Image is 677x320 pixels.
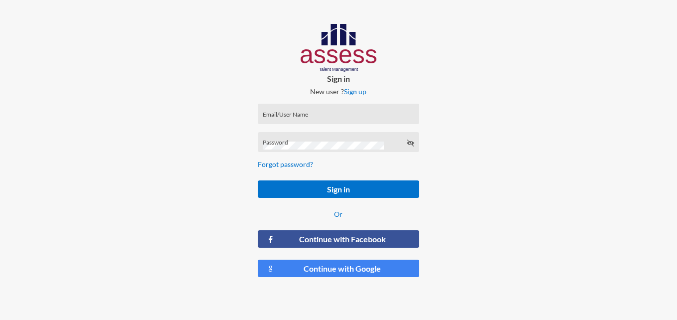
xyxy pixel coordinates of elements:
[250,74,428,83] p: Sign in
[258,180,420,198] button: Sign in
[258,160,313,168] a: Forgot password?
[344,87,366,96] a: Sign up
[250,87,428,96] p: New user ?
[258,210,420,218] p: Or
[258,230,420,248] button: Continue with Facebook
[258,260,420,277] button: Continue with Google
[301,24,377,72] img: AssessLogoo.svg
